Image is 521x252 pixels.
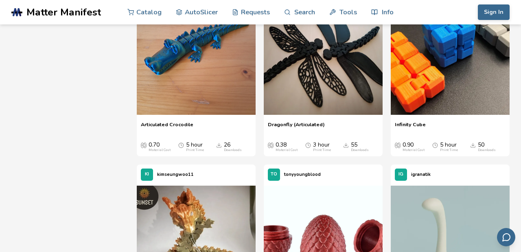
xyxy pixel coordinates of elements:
[26,7,101,18] span: Matter Manifest
[470,142,476,148] span: Downloads
[186,142,204,152] div: 5 hour
[141,121,193,134] a: Articulated Crocodile
[224,142,242,152] div: 26
[343,142,349,148] span: Downloads
[398,172,403,177] span: IG
[271,172,277,177] span: TO
[478,4,510,20] button: Sign In
[411,170,431,179] p: igranatik
[284,170,321,179] p: tonyyoungblood
[403,142,425,152] div: 0.90
[149,148,171,152] div: Material Cost
[216,142,222,148] span: Downloads
[351,142,369,152] div: 55
[268,142,274,148] span: Average Cost
[403,148,425,152] div: Material Cost
[351,148,369,152] div: Downloads
[178,142,184,148] span: Average Print Time
[440,148,458,152] div: Print Time
[395,121,426,134] a: Infinity Cube
[157,170,194,179] p: kimseungwoo11
[276,142,298,152] div: 0.38
[305,142,311,148] span: Average Print Time
[313,148,331,152] div: Print Time
[313,142,331,152] div: 3 hour
[478,142,496,152] div: 50
[186,148,204,152] div: Print Time
[149,142,171,152] div: 0.70
[432,142,438,148] span: Average Print Time
[268,121,325,134] a: Dragonfly (Articulated)
[224,148,242,152] div: Downloads
[497,228,515,246] button: Send feedback via email
[478,148,496,152] div: Downloads
[276,148,298,152] div: Material Cost
[141,142,147,148] span: Average Cost
[440,142,458,152] div: 5 hour
[395,142,401,148] span: Average Cost
[145,172,149,177] span: KI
